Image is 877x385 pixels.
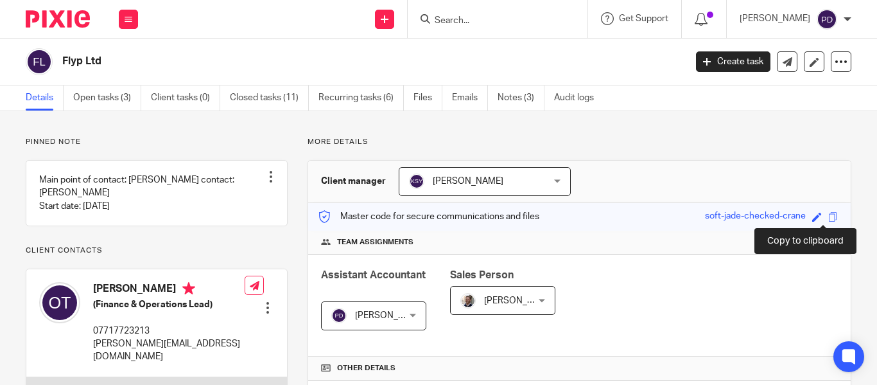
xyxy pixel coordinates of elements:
[308,137,851,147] p: More details
[337,363,395,373] span: Other details
[62,55,554,68] h2: Flyp Ltd
[696,51,770,72] a: Create task
[73,85,141,111] a: Open tasks (3)
[452,85,488,111] a: Emails
[26,85,64,111] a: Details
[355,311,426,320] span: [PERSON_NAME]
[26,137,288,147] p: Pinned note
[554,85,603,111] a: Audit logs
[337,237,413,247] span: Team assignments
[484,296,555,305] span: [PERSON_NAME]
[318,85,404,111] a: Recurring tasks (6)
[321,175,386,188] h3: Client manager
[93,282,245,298] h4: [PERSON_NAME]
[182,282,195,295] i: Primary
[705,210,806,224] div: soft-jade-checked-crane
[433,177,503,186] span: [PERSON_NAME]
[450,270,514,280] span: Sales Person
[93,298,245,311] h5: (Finance & Operations Lead)
[39,282,80,323] img: svg%3E
[619,14,668,23] span: Get Support
[26,48,53,75] img: svg%3E
[409,174,424,189] img: svg%3E
[318,210,539,223] p: Master code for secure communications and files
[321,270,426,280] span: Assistant Accountant
[26,246,288,256] p: Client contacts
[151,85,220,111] a: Client tasks (0)
[413,85,442,111] a: Files
[230,85,309,111] a: Closed tasks (11)
[460,293,476,309] img: Matt%20Circle.png
[26,10,90,28] img: Pixie
[93,325,245,337] p: 07717723213
[433,15,549,27] input: Search
[740,12,810,25] p: [PERSON_NAME]
[817,9,837,30] img: svg%3E
[498,85,544,111] a: Notes (3)
[93,337,245,364] p: [PERSON_NAME][EMAIL_ADDRESS][DOMAIN_NAME]
[331,308,347,323] img: svg%3E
